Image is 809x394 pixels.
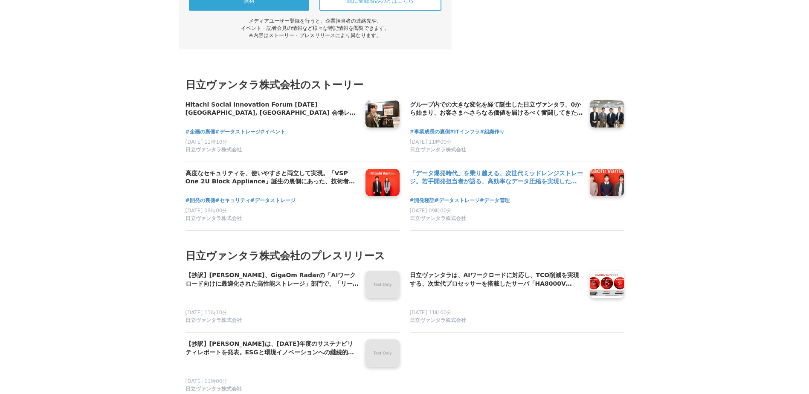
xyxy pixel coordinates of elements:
a: 日立ヴァンタラ株式会社 [410,215,583,223]
span: [DATE] 09時00分 [186,208,228,214]
a: 日立ヴァンタラ株式会社 [186,317,359,325]
span: [DATE] 11時00分 [410,310,452,316]
h4: 日立ヴァンタラは、AIワークロードに対応し、TCO削減を実現する、次世代プロセッサーを搭載したサーバ「HA8000V Gen12」を販売開始 [410,271,583,288]
a: #組織作り [480,128,505,136]
a: #企画の裏側 [186,128,215,136]
a: #データストレージ [435,197,480,205]
div: メディアユーザー登録を行うと、企業担当者の連絡先や、 イベント・記者会見の情報など様々な特記情報を閲覧できます。 ※内容はストーリー・プレスリリースにより異なります。 [189,17,441,39]
a: 日立ヴァンタラ株式会社 [186,146,359,155]
a: #データストレージ [250,197,296,205]
span: [DATE] 09時00分 [410,208,452,214]
span: [DATE] 11時00分 [186,378,228,384]
a: 高度なセキュリティを、使いやすさと両立して実現。「VSP One 2U Block Appliance」誕生の裏側にあった、技術者の狙いと奮闘。 [186,169,359,187]
h3: 日立ヴァンタラ株式会社のストーリー [186,77,624,93]
h4: 【抄訳】[PERSON_NAME]、GigaOm Radarの「AIワークロード向けに最適化された高性能ストレージ」部門で、「リーダー」および「ファストムーバー」に選出 [186,271,359,288]
a: 日立ヴァンタラは、AIワークロードに対応し、TCO削減を実現する、次世代プロセッサーを搭載したサーバ「HA8000V Gen12」を販売開始 [410,271,583,289]
a: 日立ヴァンタラ株式会社 [410,317,583,325]
a: #データストレージ [215,128,261,136]
h2: 日立ヴァンタラ株式会社のプレスリリース [186,248,624,264]
span: 日立ヴァンタラ株式会社 [186,215,242,222]
a: #開発秘話 [410,197,435,205]
span: 日立ヴァンタラ株式会社 [186,317,242,324]
a: Hitachi Social Innovation Forum [DATE] [GEOGRAPHIC_DATA], [GEOGRAPHIC_DATA] 会場レポート＆展示紹介 [186,100,359,118]
a: #データ管理 [480,197,510,205]
span: [DATE] 11時10分 [186,139,228,145]
h4: 高度なセキュリティを、使いやすさと両立して実現。「VSP One 2U Block Appliance」誕生の裏側にあった、技術者の狙いと奮闘。 [186,169,359,186]
a: #セキュリティ [215,197,250,205]
a: #事業成長の裏側 [410,128,450,136]
a: グループ内での大きな変化を経て誕生した日立ヴァンタラ。0から始まり、お客さまへさらなる価値を届けるべく奮闘してきた営業部の軌跡。 [410,100,583,118]
a: #イベント [261,128,285,136]
span: [DATE] 11時00分 [410,139,452,145]
a: 「データ爆発時代」を乗り越える、次世代ミッドレンジストレージ。若手開発担当者が語る、高効率なデータ圧縮を実現した「VSP One 2U Block Appliance」誕生の裏側。 [410,169,583,187]
a: 日立ヴァンタラ株式会社 [186,215,359,223]
span: 日立ヴァンタラ株式会社 [410,215,466,222]
a: 日立ヴァンタラ株式会社 [410,146,583,155]
a: #ITインフラ [450,128,480,136]
span: 日立ヴァンタラ株式会社 [186,146,242,154]
span: 日立ヴァンタラ株式会社 [186,385,242,393]
span: 日立ヴァンタラ株式会社 [410,317,466,324]
a: #開発の裏側 [186,197,215,205]
a: 日立ヴァンタラ株式会社 [186,385,359,394]
span: [DATE] 11時10分 [186,310,228,316]
span: 日立ヴァンタラ株式会社 [410,146,466,154]
a: 【抄訳】[PERSON_NAME]、GigaOm Radarの「AIワークロード向けに最適化された高性能ストレージ」部門で、「リーダー」および「ファストムーバー」に選出 [186,271,359,289]
h4: 「データ爆発時代」を乗り越える、次世代ミッドレンジストレージ。若手開発担当者が語る、高効率なデータ圧縮を実現した「VSP One 2U Block Appliance」誕生の裏側。 [410,169,583,186]
a: 【抄訳】[PERSON_NAME]は、[DATE]年度のサステナビリティレポートを発表。ESGと環境イノベーションへの継続的な取り組みを示す [186,339,359,357]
